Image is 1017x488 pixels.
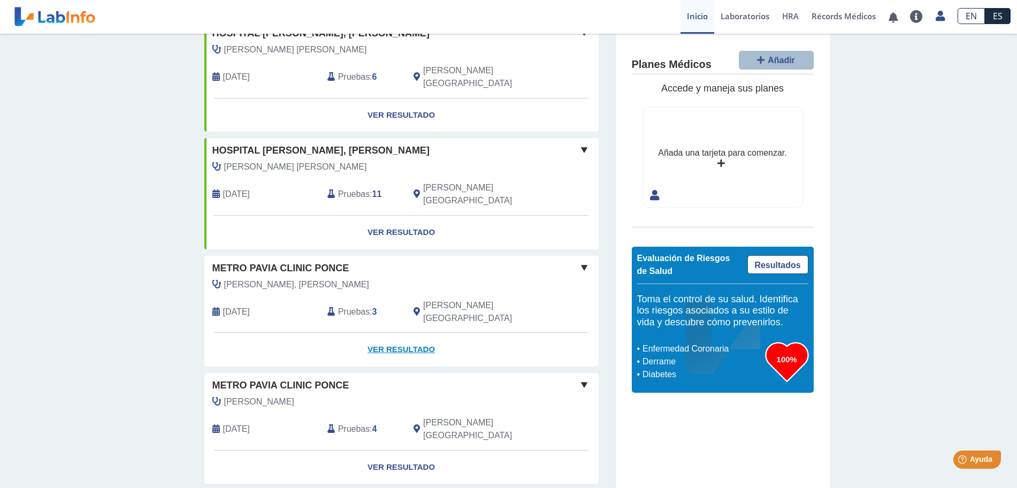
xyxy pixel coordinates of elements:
span: Accede y maneja sus planes [661,83,784,94]
span: Ponce, PR [423,181,541,207]
a: Resultados [747,255,808,274]
div: : [319,64,406,90]
a: Ver Resultado [204,451,599,484]
span: Ponce, PR [423,416,541,442]
span: Rodriguez Rivera, Laura [224,278,369,291]
a: EN [958,8,985,24]
span: Metro Pavia Clinic Ponce [212,378,349,393]
div: Añada una tarjeta para comenzar. [658,147,786,159]
span: 2025-06-11 [223,423,250,436]
span: Pruebas [338,306,370,318]
span: Diaz Cortinas, Rolando [224,43,367,56]
span: Añadir [768,56,795,65]
div: : [319,416,406,442]
span: Evaluación de Riesgos de Salud [637,254,730,276]
button: Añadir [739,51,814,70]
span: HRA [782,11,799,21]
b: 3 [372,307,377,316]
span: Metro Pavia Clinic Ponce [212,261,349,276]
span: Pruebas [338,188,370,201]
span: 2022-09-25 [223,188,250,201]
span: Pruebas [338,423,370,436]
span: Diaz Cortinas, Rolando [224,161,367,173]
span: 2022-09-26 [223,71,250,83]
iframe: Help widget launcher [922,446,1005,476]
b: 11 [372,189,382,199]
li: Derrame [640,355,766,368]
h3: 100% [766,353,808,366]
a: Ver Resultado [204,333,599,367]
a: Ver Resultado [204,216,599,249]
span: Di Marco, Anna [224,395,294,408]
span: Ponce, PR [423,299,541,325]
a: Ver Resultado [204,98,599,132]
li: Diabetes [640,368,766,381]
b: 4 [372,424,377,433]
h4: Planes Médicos [632,58,712,71]
span: 2025-08-09 [223,306,250,318]
div: : [319,181,406,207]
span: Ponce, PR [423,64,541,90]
a: ES [985,8,1011,24]
span: Hospital [PERSON_NAME], [PERSON_NAME] [212,143,430,158]
b: 6 [372,72,377,81]
span: Hospital [PERSON_NAME], [PERSON_NAME] [212,26,430,41]
li: Enfermedad Coronaria [640,342,766,355]
span: Pruebas [338,71,370,83]
h5: Toma el control de su salud. Identifica los riesgos asociados a su estilo de vida y descubre cómo... [637,294,808,329]
div: : [319,299,406,325]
